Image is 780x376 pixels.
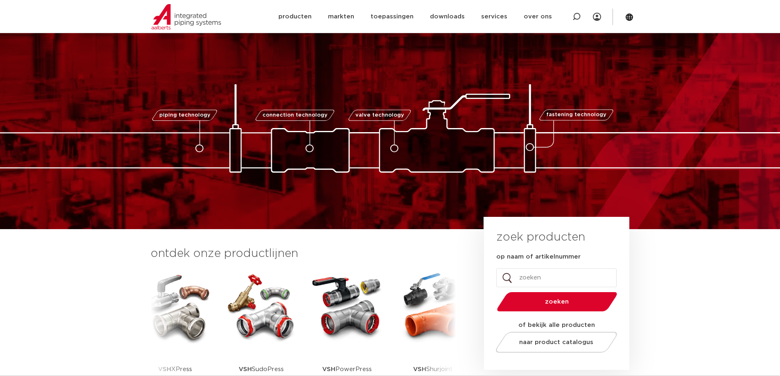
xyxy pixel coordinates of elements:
span: fastening technology [546,113,606,118]
label: op naam of artikelnummer [496,253,581,261]
h3: zoek producten [496,229,585,245]
button: zoeken [493,291,620,312]
span: naar product catalogus [519,339,593,345]
strong: VSH [413,366,426,372]
span: zoeken [518,299,596,305]
input: zoeken [496,268,617,287]
span: piping technology [159,113,210,118]
strong: VSH [239,366,252,372]
strong: VSH [322,366,335,372]
span: valve technology [355,113,404,118]
strong: VSH [158,366,171,372]
a: naar product catalogus [493,332,619,353]
span: connection technology [262,113,327,118]
strong: of bekijk alle producten [518,322,595,328]
h3: ontdek onze productlijnen [151,245,456,262]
